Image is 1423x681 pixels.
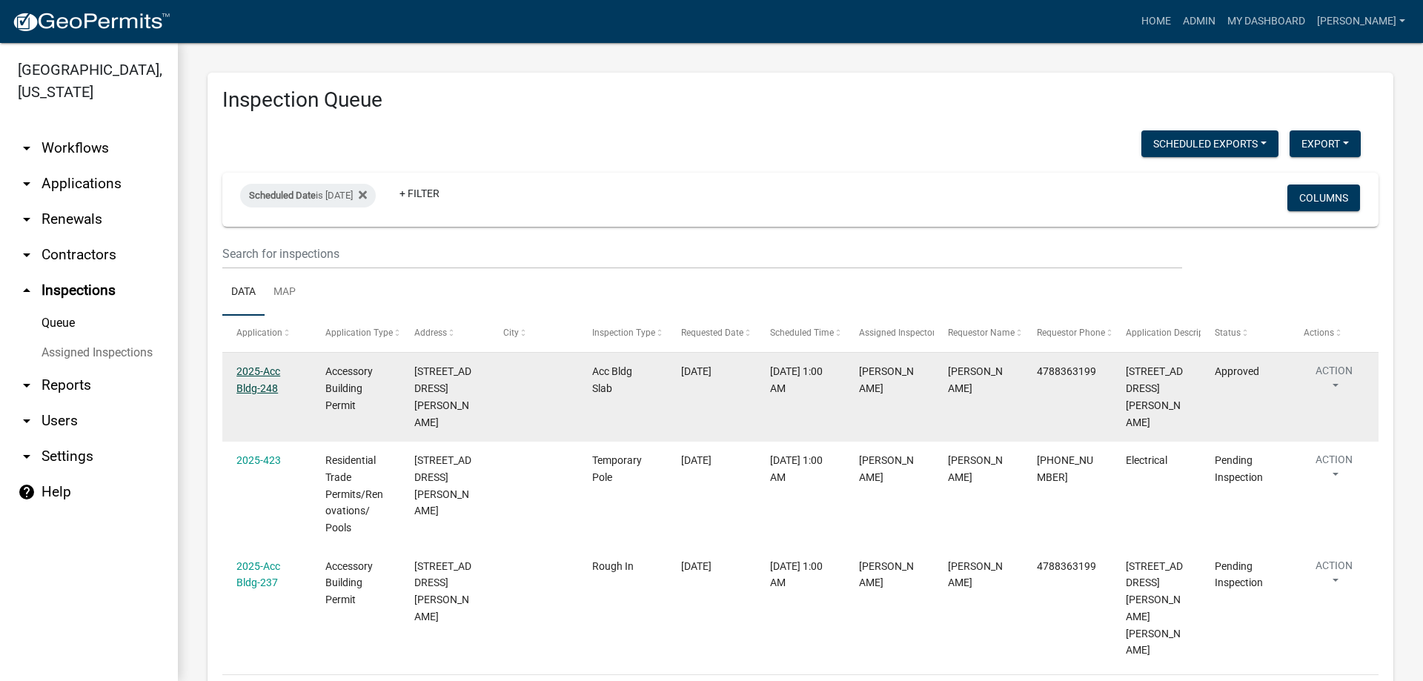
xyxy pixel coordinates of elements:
span: Pending Inspection [1215,560,1263,589]
span: Temporary Pole [592,454,642,483]
button: Action [1304,452,1364,489]
span: Requested Date [681,328,743,338]
span: Application Description [1126,328,1219,338]
span: Jeremy [859,560,914,589]
a: My Dashboard [1221,7,1311,36]
i: arrow_drop_down [18,412,36,430]
datatable-header-cell: Application Description [1112,316,1201,351]
a: [PERSON_NAME] [1311,7,1411,36]
span: 10/14/2025 [681,365,711,377]
span: Acc Bldg Slab [592,365,632,394]
datatable-header-cell: Scheduled Time [756,316,845,351]
span: Application [236,328,282,338]
span: Application Type [325,328,393,338]
span: Inspection Type [592,328,655,338]
input: Search for inspections [222,239,1182,269]
span: 10/14/2025 [681,454,711,466]
span: Assigned Inspector [859,328,935,338]
span: Rough In [592,560,634,572]
datatable-header-cell: Assigned Inspector [845,316,934,351]
span: Approved [1215,365,1259,377]
h3: Inspection Queue [222,87,1379,113]
span: 5650 Sandy Point Road [1126,365,1183,428]
button: Scheduled Exports [1141,130,1278,157]
datatable-header-cell: Requestor Name [934,316,1023,351]
a: 2025-423 [236,454,281,466]
i: arrow_drop_down [18,376,36,394]
span: Address [414,328,447,338]
i: help [18,483,36,501]
a: + Filter [388,180,451,207]
datatable-header-cell: Application Type [311,316,400,351]
datatable-header-cell: Status [1201,316,1290,351]
span: 4788363199 [1037,560,1096,572]
datatable-header-cell: Inspection Type [578,316,667,351]
span: Requestor Name [948,328,1015,338]
span: Electrical [1126,454,1167,466]
a: 2025-Acc Bldg-248 [236,365,280,394]
a: Map [265,269,305,316]
div: [DATE] 1:00 AM [770,452,831,486]
i: arrow_drop_down [18,210,36,228]
div: is [DATE] [240,184,376,207]
span: Tammie [948,454,1003,483]
span: 478-836-3199 [1037,454,1093,483]
datatable-header-cell: Address [400,316,489,351]
datatable-header-cell: Application [222,316,311,351]
span: 10/13/2025 [681,560,711,572]
span: 4788363199 [1037,365,1096,377]
span: Accessory Building Permit [325,560,373,606]
span: 408 HORNE RD [414,454,471,516]
a: Admin [1177,7,1221,36]
span: Residential Trade Permits/Renovations/ Pools [325,454,383,534]
button: Columns [1287,185,1360,211]
datatable-header-cell: Requested Date [667,316,756,351]
span: 3727 MARSHALL MILL RD [414,560,471,622]
span: Requestor Phone [1037,328,1105,338]
i: arrow_drop_down [18,448,36,465]
span: Scheduled Date [249,190,316,201]
i: arrow_drop_up [18,282,36,299]
datatable-header-cell: City [489,316,578,351]
i: arrow_drop_down [18,139,36,157]
span: Pending Inspection [1215,454,1263,483]
span: Status [1215,328,1241,338]
span: Jeremy [859,454,914,483]
div: [DATE] 1:00 AM [770,558,831,592]
span: Layla Kriz [948,560,1003,589]
button: Export [1290,130,1361,157]
button: Action [1304,363,1364,400]
span: Jeremy [859,365,914,394]
a: Data [222,269,265,316]
a: Home [1135,7,1177,36]
a: 2025-Acc Bldg-237 [236,560,280,589]
span: Layla Kriz [948,365,1003,394]
i: arrow_drop_down [18,246,36,264]
button: Action [1304,558,1364,595]
span: 3727 Marshall Mill Road byron ga 31008 [1126,560,1183,657]
span: Actions [1304,328,1334,338]
span: Accessory Building Permit [325,365,373,411]
datatable-header-cell: Actions [1290,316,1379,351]
datatable-header-cell: Requestor Phone [1023,316,1112,351]
div: [DATE] 1:00 AM [770,363,831,397]
span: Scheduled Time [770,328,834,338]
span: City [503,328,519,338]
span: 5650 SANDY POINT RD [414,365,471,428]
i: arrow_drop_down [18,175,36,193]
